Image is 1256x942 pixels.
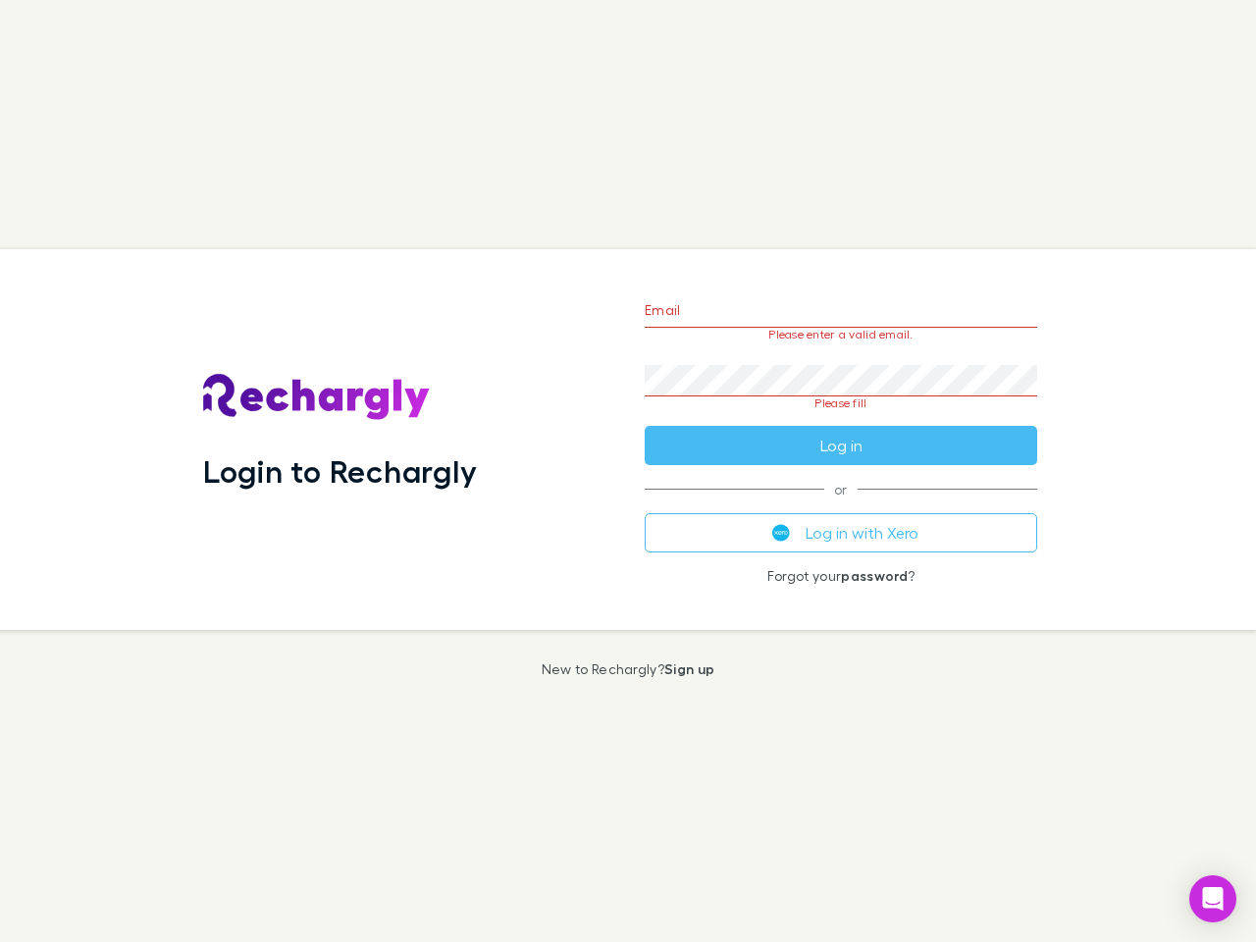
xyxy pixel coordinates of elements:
button: Log in [645,426,1037,465]
span: or [645,489,1037,490]
p: New to Rechargly? [542,661,715,677]
img: Xero's logo [772,524,790,542]
div: Open Intercom Messenger [1189,875,1236,922]
p: Please fill [645,396,1037,410]
h1: Login to Rechargly [203,452,477,490]
a: password [841,567,908,584]
a: Sign up [664,660,714,677]
img: Rechargly's Logo [203,374,431,421]
p: Forgot your ? [645,568,1037,584]
button: Log in with Xero [645,513,1037,552]
p: Please enter a valid email. [645,328,1037,341]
